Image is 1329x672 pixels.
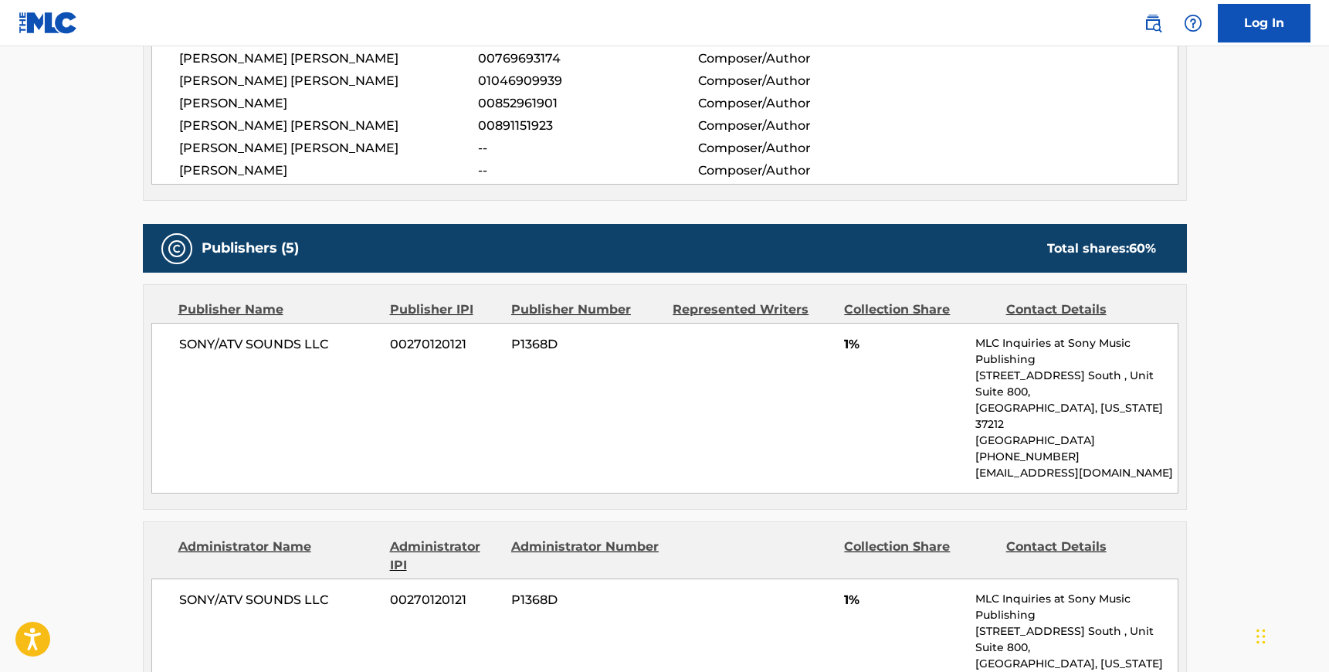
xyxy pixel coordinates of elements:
a: Log In [1218,4,1310,42]
span: 60 % [1129,241,1156,256]
div: Publisher Name [178,300,378,319]
p: MLC Inquiries at Sony Music Publishing [975,335,1177,368]
div: Drag [1256,613,1266,660]
img: search [1144,14,1162,32]
span: Composer/Author [698,94,898,113]
span: 01046909939 [478,72,697,90]
span: [PERSON_NAME] [179,94,479,113]
span: 00891151923 [478,117,697,135]
span: Composer/Author [698,161,898,180]
span: 00270120121 [390,591,500,609]
div: Administrator IPI [390,538,500,575]
iframe: Chat Widget [1252,598,1329,672]
div: Contact Details [1006,538,1156,575]
span: [PERSON_NAME] [PERSON_NAME] [179,49,479,68]
div: Total shares: [1047,239,1156,258]
span: 00769693174 [478,49,697,68]
p: MLC Inquiries at Sony Music Publishing [975,591,1177,623]
span: Composer/Author [698,139,898,158]
img: MLC Logo [19,12,78,34]
p: [EMAIL_ADDRESS][DOMAIN_NAME] [975,465,1177,481]
p: [STREET_ADDRESS] South , Unit Suite 800, [975,623,1177,656]
div: Collection Share [844,538,994,575]
span: 1% [844,335,964,354]
span: [PERSON_NAME] [179,161,479,180]
span: 1% [844,591,964,609]
div: Publisher IPI [390,300,500,319]
span: -- [478,139,697,158]
span: 00270120121 [390,335,500,354]
div: Administrator Number [511,538,661,575]
div: Publisher Number [511,300,661,319]
p: [GEOGRAPHIC_DATA] [975,433,1177,449]
div: Administrator Name [178,538,378,575]
span: [PERSON_NAME] [PERSON_NAME] [179,117,479,135]
span: SONY/ATV SOUNDS LLC [179,335,379,354]
div: Collection Share [844,300,994,319]
p: [GEOGRAPHIC_DATA], [US_STATE] 37212 [975,400,1177,433]
span: [PERSON_NAME] [PERSON_NAME] [179,72,479,90]
p: [PHONE_NUMBER] [975,449,1177,465]
div: Help [1178,8,1209,39]
span: [PERSON_NAME] [PERSON_NAME] [179,139,479,158]
p: [STREET_ADDRESS] South , Unit Suite 800, [975,368,1177,400]
span: 00852961901 [478,94,697,113]
a: Public Search [1137,8,1168,39]
h5: Publishers (5) [202,239,299,257]
div: Represented Writers [673,300,832,319]
span: Composer/Author [698,49,898,68]
span: -- [478,161,697,180]
img: help [1184,14,1202,32]
span: Composer/Author [698,117,898,135]
span: P1368D [511,591,661,609]
span: Composer/Author [698,72,898,90]
img: Publishers [168,239,186,258]
span: SONY/ATV SOUNDS LLC [179,591,379,609]
div: Contact Details [1006,300,1156,319]
span: P1368D [511,335,661,354]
